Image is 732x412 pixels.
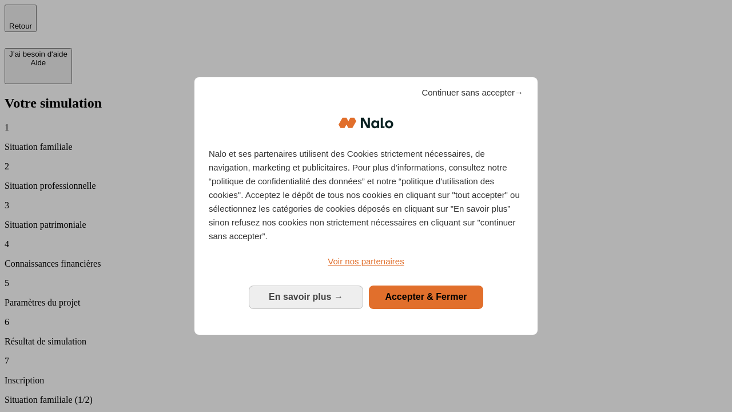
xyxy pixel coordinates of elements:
span: Accepter & Fermer [385,292,467,302]
div: Bienvenue chez Nalo Gestion du consentement [194,77,538,334]
span: Continuer sans accepter→ [421,86,523,100]
span: En savoir plus → [269,292,343,302]
p: Nalo et ses partenaires utilisent des Cookies strictement nécessaires, de navigation, marketing e... [209,147,523,243]
img: Logo [339,106,393,140]
button: En savoir plus: Configurer vos consentements [249,286,363,308]
a: Voir nos partenaires [209,255,523,268]
span: Voir nos partenaires [328,256,404,266]
button: Accepter & Fermer: Accepter notre traitement des données et fermer [369,286,483,308]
